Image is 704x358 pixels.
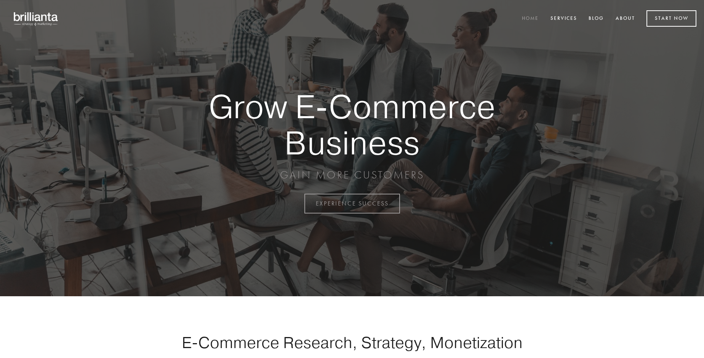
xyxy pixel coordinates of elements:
a: Start Now [646,10,696,27]
a: EXPERIENCE SUCCESS [304,194,400,214]
img: brillianta - research, strategy, marketing [8,8,65,30]
h1: E-Commerce Research, Strategy, Monetization [158,333,546,352]
a: Services [546,13,582,25]
p: GAIN MORE CUSTOMERS [182,168,522,182]
a: Blog [584,13,609,25]
a: About [611,13,640,25]
strong: Grow E-Commerce Business [182,88,522,161]
a: Home [517,13,544,25]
